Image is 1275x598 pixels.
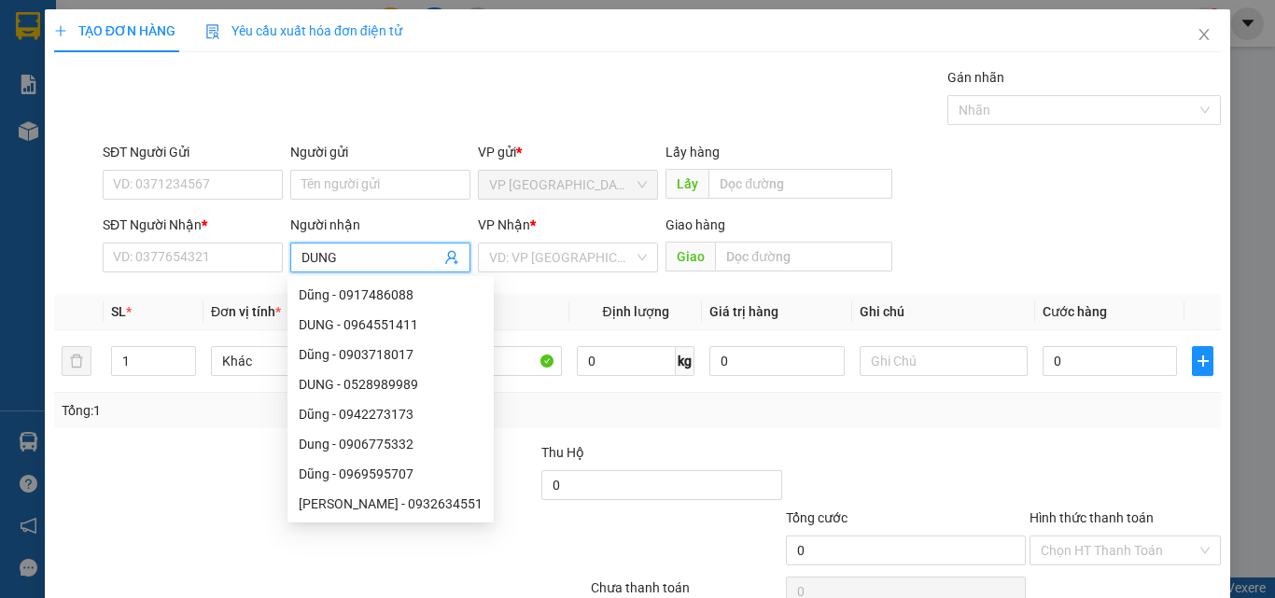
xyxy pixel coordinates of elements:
input: Dọc đường [708,169,892,199]
span: Thu Hộ [541,445,584,460]
span: Lấy hàng [666,145,720,160]
div: DUNG - 0528989989 [287,369,494,399]
div: Dũng - 0942273173 [287,399,494,429]
div: [PERSON_NAME] - 0932634551 [299,494,483,514]
div: Dũng - 0969595707 [287,459,494,489]
span: user-add [444,250,459,265]
div: Dũng - 0903718017 [299,344,483,365]
div: Thạch Dung - 0932634551 [287,489,494,519]
div: Tổng: 1 [62,400,494,421]
div: Dũng - 0969595707 [299,464,483,484]
span: kg [676,346,694,376]
span: VP Sài Gòn [489,171,647,199]
span: SL [111,304,126,319]
div: DUNG - 0964551411 [287,310,494,340]
label: Gán nhãn [947,70,1004,85]
div: DUNG - 0964551411 [299,314,483,335]
span: plus [1193,354,1212,369]
label: Hình thức thanh toán [1030,510,1154,525]
img: icon [205,24,220,39]
span: Khác [222,347,368,375]
input: Ghi Chú [860,346,1028,376]
span: Giá trị hàng [709,304,778,319]
span: plus [54,24,67,37]
input: 0 [709,346,844,376]
span: Tổng cước [786,510,848,525]
span: VP Nhận [478,217,530,232]
span: Định lượng [602,304,668,319]
div: SĐT Người Nhận [103,215,283,235]
div: Dũng - 0903718017 [287,340,494,369]
span: Giao hàng [666,217,725,232]
button: plus [1192,346,1213,376]
button: Close [1178,9,1230,62]
div: Người gửi [290,142,470,162]
div: VP gửi [478,142,658,162]
th: Ghi chú [852,294,1035,330]
span: Đơn vị tính [211,304,281,319]
div: Dung - 0906775332 [287,429,494,459]
span: Yêu cầu xuất hóa đơn điện tử [205,23,402,38]
div: SĐT Người Gửi [103,142,283,162]
input: Dọc đường [715,242,892,271]
span: Lấy [666,169,708,199]
button: delete [62,346,91,376]
span: Cước hàng [1043,304,1107,319]
div: Người nhận [290,215,470,235]
span: Giao [666,242,715,271]
div: Dũng - 0942273173 [299,404,483,424]
div: DUNG - 0528989989 [299,374,483,395]
span: close [1197,27,1212,42]
div: Dung - 0906775332 [299,434,483,454]
div: Dũng - 0917486088 [299,285,483,305]
span: TẠO ĐƠN HÀNG [54,23,175,38]
div: Dũng - 0917486088 [287,280,494,310]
